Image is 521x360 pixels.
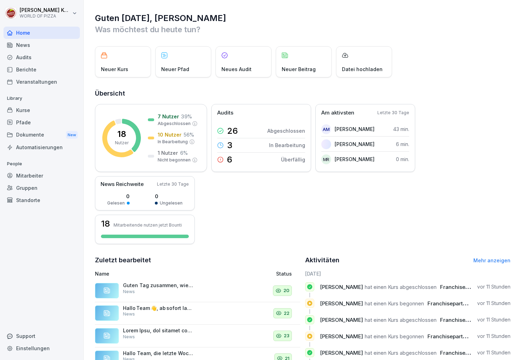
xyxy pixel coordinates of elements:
span: [PERSON_NAME] [320,317,363,323]
span: [PERSON_NAME] [320,349,363,356]
div: Support [4,330,80,342]
span: Franchisepartner - Datenschutz [440,349,521,356]
p: vor 11 Stunden [477,333,510,340]
p: 0 [155,193,183,200]
p: vor 11 Stunden [477,283,510,290]
p: 6 min. [396,140,409,148]
p: 43 min. [393,125,409,133]
p: [PERSON_NAME] [335,125,375,133]
p: Status [276,270,292,277]
span: hat einen Kurs abgeschlossen [365,349,437,356]
p: Name [95,270,221,277]
a: Mehr anzeigen [473,257,510,263]
p: People [4,158,80,169]
p: Nutzer [115,140,129,146]
p: 1 Nutzer [158,149,178,157]
p: Hallo Team, die letzte Woche lief insgesamt gut – vielen Dank dafür! Allerdings ist mir erneut ei... [123,350,193,356]
p: News [123,311,135,317]
span: [PERSON_NAME] [320,333,363,340]
p: 6 [227,155,232,164]
a: Hallo Team 👋, ab sofort laufen alle Newsletter und Neuigkeiten ausschließlich über BOUNTI. Dank d... [95,302,300,325]
p: News [123,289,135,295]
div: AM [321,124,331,134]
div: Dokumente [4,129,80,141]
p: Neuer Pfad [161,65,189,73]
a: News [4,39,80,51]
span: hat einen Kurs abgeschlossen [365,317,437,323]
div: MR [321,154,331,164]
p: 18 [117,130,126,138]
p: Abgeschlossen [158,120,191,127]
p: Guten Tag zusammen, wie ihr sicherlich bemerkt habt, war der Januar ein schwieriger Monat für uns... [123,282,193,289]
h2: Aktivitäten [305,255,340,265]
p: 7 Nutzer [158,113,179,120]
p: News Reichweite [101,180,144,188]
h1: Guten [DATE], [PERSON_NAME] [95,13,510,24]
a: Mitarbeiter [4,169,80,182]
p: Ungelesen [160,200,183,206]
div: Audits [4,51,80,63]
a: Automatisierungen [4,141,80,153]
a: Einstellungen [4,342,80,354]
h2: Zuletzt bearbeitet [95,255,300,265]
p: Audits [217,109,233,117]
p: Lorem Ipsu, dol sitamet consect, adip eli sed doe Tempor inc Utlaboreetdol magnaaliqu. Eni admi v... [123,327,193,334]
p: [PERSON_NAME] [335,140,375,148]
span: hat einen Kurs begonnen [365,300,424,307]
p: Am aktivsten [321,109,354,117]
a: Veranstaltungen [4,76,80,88]
p: vor 11 Stunden [477,349,510,356]
a: DokumenteNew [4,129,80,141]
p: Überfällig [281,156,305,163]
p: Library [4,93,80,104]
p: 22 [284,310,289,317]
a: Kurse [4,104,80,116]
p: Letzte 30 Tage [157,181,189,187]
span: hat einen Kurs abgeschlossen [365,284,437,290]
p: 10 Nutzer [158,131,181,138]
h6: [DATE] [305,270,510,277]
p: Nicht begonnen [158,157,191,163]
a: Gruppen [4,182,80,194]
p: vor 11 Stunden [477,316,510,323]
p: 0 min. [396,155,409,163]
p: Hallo Team 👋, ab sofort laufen alle Newsletter und Neuigkeiten ausschließlich über BOUNTI. Dank d... [123,305,193,311]
p: In Bearbeitung [158,139,188,145]
p: 20 [283,287,289,294]
span: [PERSON_NAME] [320,284,363,290]
p: Letzte 30 Tage [377,110,409,116]
a: Lorem Ipsu, dol sitamet consect, adip eli sed doe Tempor inc Utlaboreetdol magnaaliqu. Eni admi v... [95,325,300,347]
p: Mitarbeitende nutzen jetzt Bounti [114,222,182,228]
p: 39 % [181,113,192,120]
p: Neuer Beitrag [282,65,316,73]
div: New [66,131,78,139]
p: Gelesen [107,200,125,206]
a: Home [4,27,80,39]
p: Was möchtest du heute tun? [95,24,510,35]
p: In Bearbeitung [269,141,305,149]
a: Pfade [4,116,80,129]
p: 26 [227,127,238,135]
p: [PERSON_NAME] [335,155,375,163]
a: Standorte [4,194,80,206]
p: Datei hochladen [342,65,383,73]
h3: 18 [101,220,110,228]
p: vor 11 Stunden [477,300,510,307]
p: 6 % [180,149,188,157]
img: hk19ercodeh8tbbmg0tu2cfz.png [321,139,331,149]
h2: Übersicht [95,89,510,98]
p: News [123,334,135,340]
a: Berichte [4,63,80,76]
p: 0 [107,193,130,200]
p: 56 % [184,131,194,138]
